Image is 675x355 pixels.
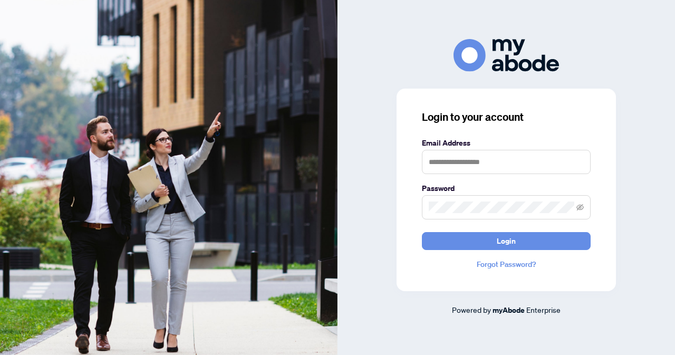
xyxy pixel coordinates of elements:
label: Email Address [422,137,591,149]
span: Enterprise [526,305,561,314]
button: Login [422,232,591,250]
span: Powered by [452,305,491,314]
img: ma-logo [454,39,559,71]
label: Password [422,183,591,194]
span: eye-invisible [576,204,584,211]
h3: Login to your account [422,110,591,124]
span: Login [497,233,516,250]
a: myAbode [493,304,525,316]
a: Forgot Password? [422,258,591,270]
